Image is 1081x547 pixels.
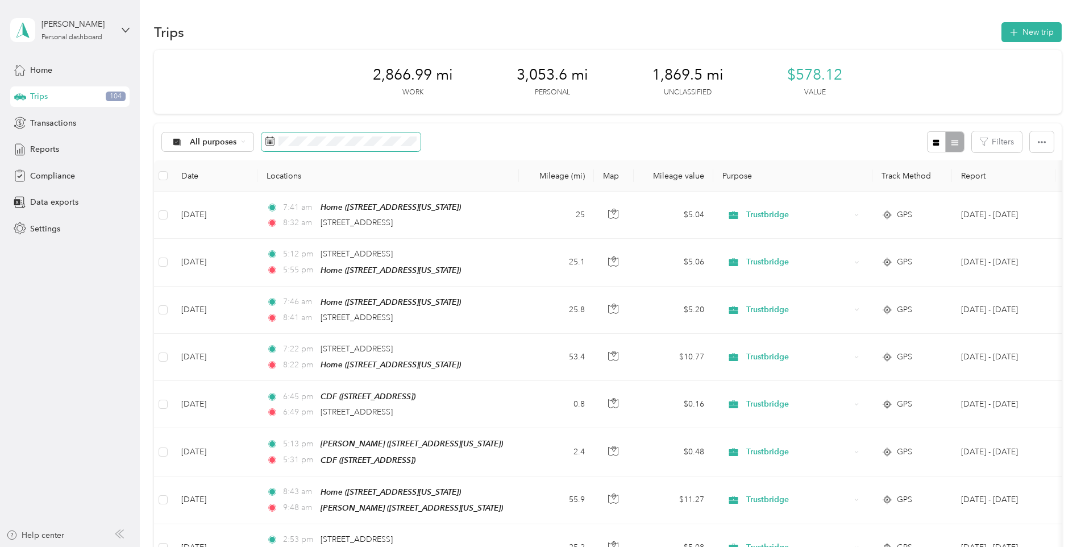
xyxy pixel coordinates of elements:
[519,334,594,381] td: 53.4
[30,90,48,102] span: Trips
[634,192,713,239] td: $5.04
[30,64,52,76] span: Home
[321,407,393,417] span: [STREET_ADDRESS]
[373,66,453,84] span: 2,866.99 mi
[952,192,1055,239] td: Oct 1 - 31, 2025
[283,454,315,466] span: 5:31 pm
[519,381,594,428] td: 0.8
[321,313,393,322] span: [STREET_ADDRESS]
[283,438,315,450] span: 5:13 pm
[283,201,315,214] span: 7:41 am
[321,503,503,512] span: [PERSON_NAME] ([STREET_ADDRESS][US_STATE])
[897,209,912,221] span: GPS
[519,239,594,286] td: 25.1
[30,170,75,182] span: Compliance
[172,287,257,334] td: [DATE]
[283,248,315,260] span: 5:12 pm
[897,351,912,363] span: GPS
[30,117,76,129] span: Transactions
[283,406,315,418] span: 6:49 pm
[172,381,257,428] td: [DATE]
[283,264,315,276] span: 5:55 pm
[634,287,713,334] td: $5.20
[6,529,64,541] button: Help center
[519,476,594,524] td: 55.9
[634,381,713,428] td: $0.16
[787,66,842,84] span: $578.12
[172,239,257,286] td: [DATE]
[746,494,850,506] span: Trustbridge
[952,334,1055,381] td: Sep 1 - 30, 2025
[535,88,570,98] p: Personal
[746,351,850,363] span: Trustbridge
[952,428,1055,476] td: Sep 1 - 30, 2025
[283,217,315,229] span: 8:32 am
[804,88,826,98] p: Value
[713,160,872,192] th: Purpose
[172,160,257,192] th: Date
[321,218,393,227] span: [STREET_ADDRESS]
[872,160,952,192] th: Track Method
[172,334,257,381] td: [DATE]
[634,160,713,192] th: Mileage value
[283,312,315,324] span: 8:41 am
[321,487,461,496] span: Home ([STREET_ADDRESS][US_STATE])
[972,131,1022,152] button: Filters
[30,196,78,208] span: Data exports
[634,428,713,476] td: $0.48
[283,533,315,546] span: 2:53 pm
[952,476,1055,524] td: Sep 1 - 30, 2025
[172,428,257,476] td: [DATE]
[1001,22,1062,42] button: New trip
[664,88,712,98] p: Unclassified
[1017,483,1081,547] iframe: Everlance-gr Chat Button Frame
[283,391,315,403] span: 6:45 pm
[321,297,461,306] span: Home ([STREET_ADDRESS][US_STATE])
[41,18,113,30] div: [PERSON_NAME]
[897,446,912,458] span: GPS
[321,249,393,259] span: [STREET_ADDRESS]
[321,202,461,212] span: Home ([STREET_ADDRESS][US_STATE])
[283,502,315,514] span: 9:48 am
[746,446,850,458] span: Trustbridge
[897,494,912,506] span: GPS
[41,34,102,41] div: Personal dashboard
[746,398,850,411] span: Trustbridge
[321,439,503,448] span: [PERSON_NAME] ([STREET_ADDRESS][US_STATE])
[952,287,1055,334] td: Oct 1 - 31, 2025
[652,66,724,84] span: 1,869.5 mi
[634,334,713,381] td: $10.77
[897,256,912,268] span: GPS
[517,66,588,84] span: 3,053.6 mi
[952,381,1055,428] td: Sep 1 - 30, 2025
[519,192,594,239] td: 25
[746,304,850,316] span: Trustbridge
[321,344,393,354] span: [STREET_ADDRESS]
[283,296,315,308] span: 7:46 am
[30,223,60,235] span: Settings
[172,192,257,239] td: [DATE]
[519,428,594,476] td: 2.4
[283,359,315,371] span: 8:22 pm
[594,160,634,192] th: Map
[321,266,461,275] span: Home ([STREET_ADDRESS][US_STATE])
[634,239,713,286] td: $5.06
[952,160,1055,192] th: Report
[106,92,126,102] span: 104
[283,343,315,355] span: 7:22 pm
[897,304,912,316] span: GPS
[30,143,59,155] span: Reports
[634,476,713,524] td: $11.27
[283,486,315,498] span: 8:43 am
[952,239,1055,286] td: Oct 1 - 31, 2025
[897,398,912,411] span: GPS
[746,256,850,268] span: Trustbridge
[190,138,237,146] span: All purposes
[746,209,850,221] span: Trustbridge
[519,160,594,192] th: Mileage (mi)
[257,160,519,192] th: Locations
[519,287,594,334] td: 25.8
[321,360,461,369] span: Home ([STREET_ADDRESS][US_STATE])
[402,88,423,98] p: Work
